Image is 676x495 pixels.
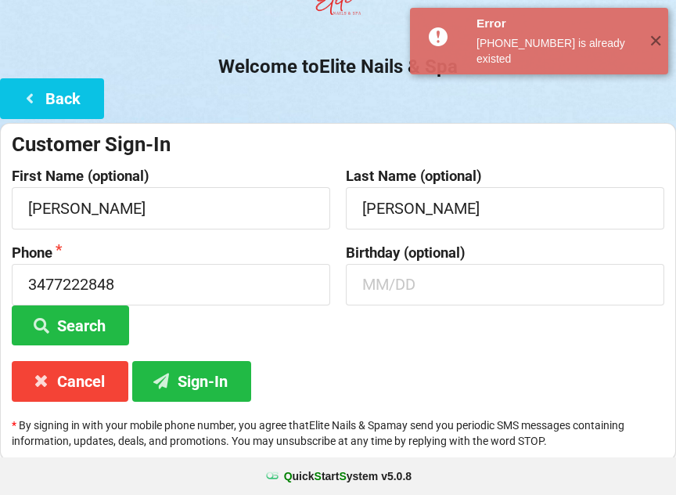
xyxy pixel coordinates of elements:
[264,468,280,484] img: favicon.ico
[12,361,128,401] button: Cancel
[12,305,129,345] button: Search
[315,470,322,482] span: S
[476,35,637,67] div: [PHONE_NUMBER] is already existed
[346,245,664,261] label: Birthday (optional)
[476,16,637,31] div: Error
[12,168,330,184] label: First Name (optional)
[12,264,330,305] input: 1234567890
[346,168,664,184] label: Last Name (optional)
[284,468,412,484] b: uick tart ystem v 5.0.8
[346,264,664,305] input: MM/DD
[284,470,293,482] span: Q
[12,187,330,229] input: First Name
[12,417,664,449] p: By signing in with your mobile phone number, you agree that Elite Nails & Spa may send you period...
[346,187,664,229] input: Last Name
[132,361,251,401] button: Sign-In
[12,132,664,157] div: Customer Sign-In
[12,245,330,261] label: Phone
[339,470,346,482] span: S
